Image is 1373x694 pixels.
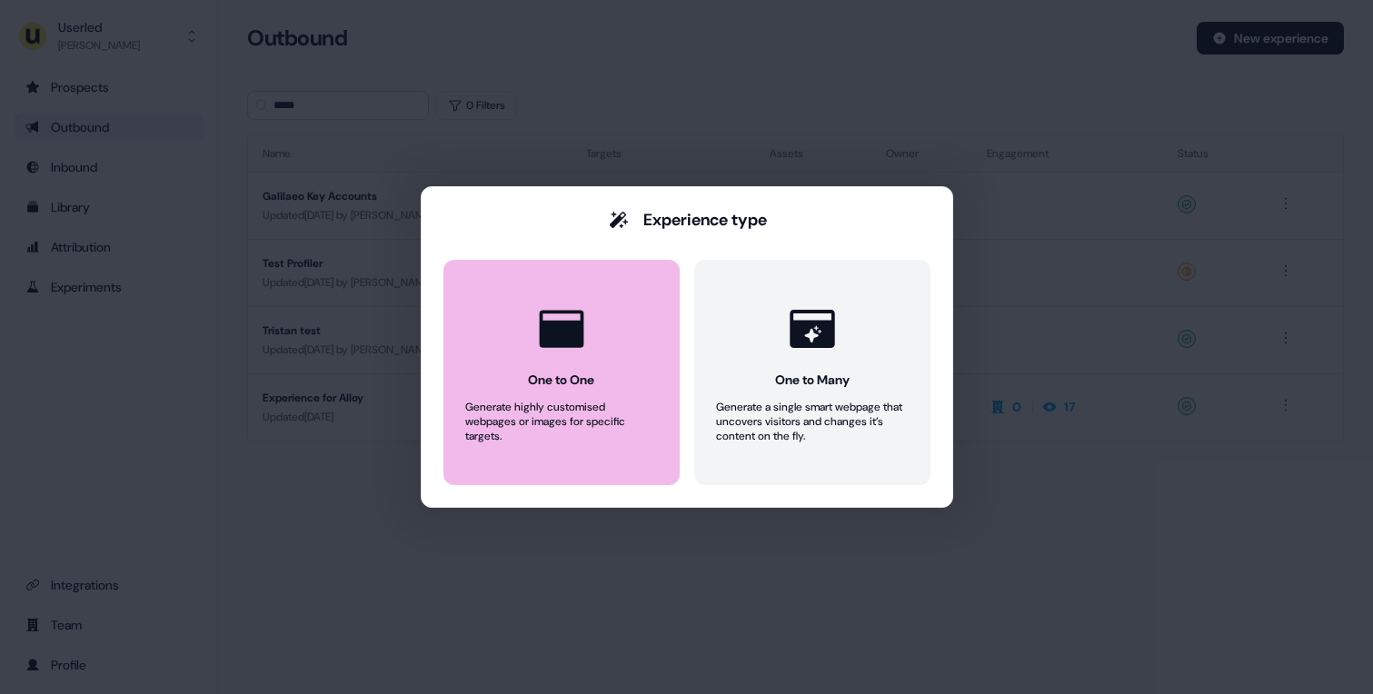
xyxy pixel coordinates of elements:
[716,400,909,443] div: Generate a single smart webpage that uncovers visitors and changes it’s content on the fly.
[694,260,930,485] button: One to ManyGenerate a single smart webpage that uncovers visitors and changes it’s content on the...
[643,209,767,231] div: Experience type
[775,371,850,389] div: One to Many
[465,400,658,443] div: Generate highly customised webpages or images for specific targets.
[443,260,680,485] button: One to OneGenerate highly customised webpages or images for specific targets.
[528,371,594,389] div: One to One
